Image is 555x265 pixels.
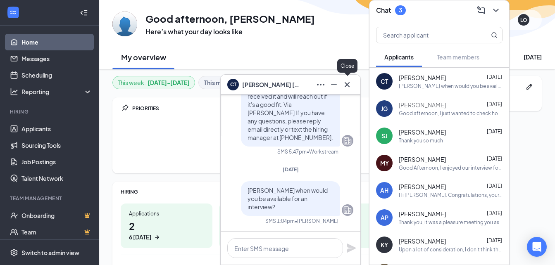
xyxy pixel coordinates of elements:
div: AP [381,213,388,222]
span: [PERSON_NAME] [399,210,446,218]
svg: ArrowRight [153,233,161,241]
span: [DATE] [487,183,502,189]
span: [DATE] [487,101,502,107]
a: Job Postings [21,154,92,170]
span: Applicants [384,53,414,61]
h3: Chat [376,6,391,15]
svg: Ellipses [316,80,326,90]
span: [PERSON_NAME] [399,128,446,136]
a: Sourcing Tools [21,137,92,154]
div: Thank you, it was a pleasure meeting you as well. I look forward to returning soon with my certif... [399,219,503,226]
svg: MagnifyingGlass [491,32,498,38]
span: [DATE] [487,210,502,216]
div: 3 [399,7,402,14]
div: JG [381,104,388,113]
div: [DATE] [524,53,542,61]
svg: Pin [121,104,129,112]
span: [PERSON_NAME] [399,73,446,82]
div: Open Intercom Messenger [527,237,547,257]
svg: Company [343,136,353,146]
span: • [PERSON_NAME] [295,218,338,225]
svg: Settings [10,248,18,257]
svg: WorkstreamLogo [9,8,17,17]
a: TeamCrown [21,224,92,240]
h1: 0 [326,219,401,241]
div: Hiring [10,108,91,115]
h3: Here’s what your day looks like [145,27,315,36]
div: New hires [326,210,401,217]
svg: Minimize [329,80,339,90]
input: Search applicant [376,27,474,43]
span: • Workstream [307,148,338,155]
div: SMS 5:47pm [277,148,307,155]
b: [DATE] - [DATE] [148,78,190,87]
div: Good Afternoon, I enjoyed our interview for the position of hostess last week, and still remain v... [399,164,503,171]
span: [PERSON_NAME] when would you be available for an interview? [248,187,328,211]
b: This month [204,78,234,87]
a: Applications26 [DATE]ArrowRight [121,203,212,248]
span: [PERSON_NAME] [399,182,446,191]
div: Applications [129,210,204,217]
a: Scheduling [21,67,92,83]
svg: Cross [342,80,352,90]
div: This week : [118,78,190,87]
button: Ellipses [314,78,327,91]
img: Lauren Orioli [112,12,137,36]
div: 6 [DATE] [129,233,151,241]
h1: 2 [129,219,204,241]
span: [PERSON_NAME] [399,101,446,109]
button: Cross [341,78,354,91]
svg: Analysis [10,88,18,96]
div: Thank you so much [399,137,443,144]
div: [PERSON_NAME] when would you be available for an interview? [399,83,503,90]
a: Home [21,34,92,50]
span: [PERSON_NAME] [399,237,446,245]
span: [DATE] [487,156,502,162]
div: Close [337,59,357,73]
span: [DATE] [283,166,299,173]
div: HIRING [121,188,410,195]
div: CT [381,77,388,85]
svg: ChevronDown [491,5,501,15]
svg: Plane [346,243,356,253]
div: Upon a lot of consideration, I don't think this will be the right fit for me. I can't be without ... [399,246,503,253]
a: Talent Network [21,170,92,187]
button: ComposeMessage [474,4,488,17]
svg: Pen [525,83,534,91]
div: Reporting [21,88,93,96]
div: SMS 1:04pm [265,218,295,225]
svg: Company [343,205,353,215]
a: Applicants [21,121,92,137]
button: Minimize [327,78,341,91]
div: LO [520,17,527,24]
svg: Collapse [80,9,88,17]
a: New hires00 [DATE]ArrowRight [318,203,410,248]
span: Team members [437,53,479,61]
span: [PERSON_NAME] [PERSON_NAME] [242,80,300,89]
a: OnboardingCrown [21,207,92,224]
div: Team Management [10,195,91,202]
h1: Good afternoon, [PERSON_NAME] [145,12,315,26]
div: AH [380,186,388,194]
div: MY [380,159,389,167]
a: Interviews01 [DATE]ArrowRight [219,203,311,248]
span: [PERSON_NAME] [399,155,446,163]
div: SJ [381,132,387,140]
div: Hi [PERSON_NAME]. Congratulations, your meeting with Terra Vino Italian Kitchen & Wine Bar for Se... [399,192,503,199]
span: [DATE] [487,128,502,135]
span: [DATE] [487,74,502,80]
button: ChevronDown [489,4,503,17]
div: KY [381,241,388,249]
a: Messages [21,50,92,67]
div: PRIORITIES [132,105,410,112]
div: Good afternoon, I just wanted to check how the hiring process is going? [399,110,503,117]
svg: ComposeMessage [476,5,486,15]
span: [DATE] [487,237,502,244]
div: Switch to admin view [21,248,79,257]
h2: My overview [121,52,166,62]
